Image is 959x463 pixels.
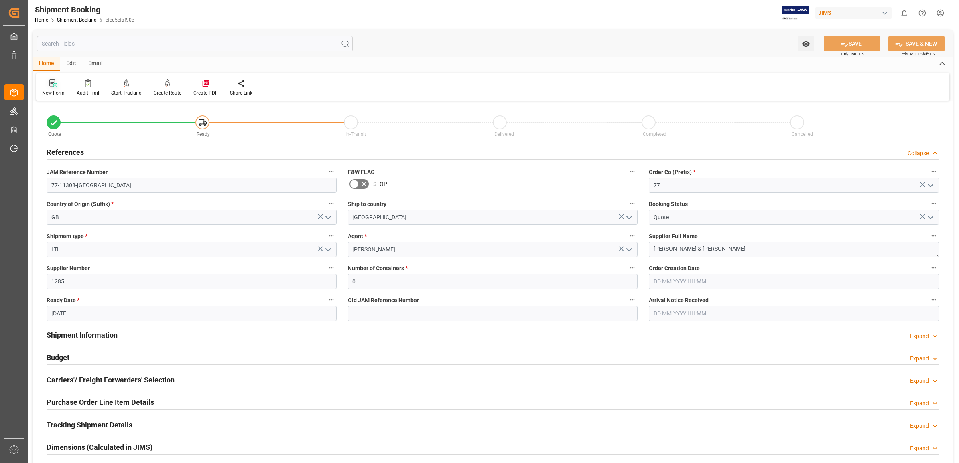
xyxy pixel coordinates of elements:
div: Expand [910,332,929,340]
button: Old JAM Reference Number [627,295,638,305]
span: Order Creation Date [649,264,700,273]
span: Ctrl/CMD + S [841,51,864,57]
span: Ready Date [47,296,79,305]
div: Collapse [908,149,929,158]
button: Number of Containers * [627,263,638,273]
span: Supplier Full Name [649,232,698,241]
button: Help Center [913,4,931,22]
input: DD.MM.YYYY HH:MM [649,274,939,289]
button: Order Co (Prefix) * [929,166,939,177]
span: Shipment type [47,232,87,241]
div: Audit Trail [77,89,99,97]
button: Supplier Full Name [929,230,939,241]
div: Shipment Booking [35,4,134,16]
input: Search Fields [37,36,353,51]
div: Expand [910,444,929,453]
span: Ready [197,131,210,137]
div: Share Link [230,89,252,97]
h2: Purchase Order Line Item Details [47,397,154,408]
span: STOP [373,180,387,188]
button: SAVE [824,36,880,51]
span: Agent [348,232,367,241]
button: open menu [321,211,333,224]
h2: Budget [47,352,69,363]
input: Type to search/select [47,210,337,225]
button: Ship to country [627,198,638,209]
button: open menu [623,211,635,224]
div: Edit [60,57,82,71]
span: F&W FLAG [348,168,375,176]
div: JIMS [815,7,892,19]
span: Order Co (Prefix) [649,168,695,176]
h2: Tracking Shipment Details [47,419,132,430]
div: Home [33,57,60,71]
div: Email [82,57,109,71]
button: Booking Status [929,198,939,209]
button: Order Creation Date [929,263,939,273]
div: Create PDF [193,89,218,97]
button: F&W FLAG [627,166,638,177]
div: New Form [42,89,65,97]
button: open menu [924,179,936,192]
button: Shipment type * [326,230,337,241]
button: show 0 new notifications [895,4,913,22]
button: Country of Origin (Suffix) * [326,198,337,209]
button: open menu [924,211,936,224]
div: Expand [910,377,929,385]
button: Arrival Notice Received [929,295,939,305]
textarea: [PERSON_NAME] & [PERSON_NAME] [649,242,939,257]
span: Booking Status [649,200,688,208]
button: SAVE & NEW [888,36,945,51]
span: Country of Origin (Suffix) [47,200,114,208]
h2: Dimensions (Calculated in JIMS) [47,442,152,453]
button: JIMS [815,5,895,20]
button: Ready Date * [326,295,337,305]
div: Create Route [154,89,181,97]
div: Expand [910,354,929,363]
button: JAM Reference Number [326,166,337,177]
button: open menu [798,36,814,51]
button: open menu [623,243,635,256]
span: Supplier Number [47,264,90,273]
span: Quote [48,131,61,137]
span: JAM Reference Number [47,168,108,176]
button: Agent * [627,230,638,241]
span: Number of Containers [348,264,408,273]
span: Arrival Notice Received [649,296,709,305]
span: Ship to country [348,200,386,208]
button: open menu [321,243,333,256]
input: DD.MM.YYYY [47,306,337,321]
h2: Shipment Information [47,330,118,340]
a: Shipment Booking [57,17,97,23]
img: Exertis%20JAM%20-%20Email%20Logo.jpg_1722504956.jpg [782,6,809,20]
span: In-Transit [345,131,366,137]
div: Expand [910,399,929,408]
button: Supplier Number [326,263,337,273]
div: Expand [910,422,929,430]
span: Delivered [494,131,514,137]
h2: References [47,147,84,158]
span: Old JAM Reference Number [348,296,419,305]
input: DD.MM.YYYY HH:MM [649,306,939,321]
span: Completed [643,131,666,137]
h2: Carriers'/ Freight Forwarders' Selection [47,374,175,385]
span: Cancelled [792,131,813,137]
div: Start Tracking [111,89,142,97]
a: Home [35,17,48,23]
span: Ctrl/CMD + Shift + S [900,51,935,57]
